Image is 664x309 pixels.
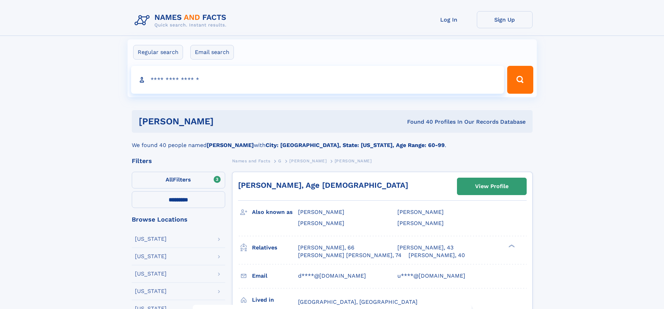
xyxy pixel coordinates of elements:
span: [PERSON_NAME] [397,220,444,226]
button: Search Button [507,66,533,94]
a: [PERSON_NAME] [289,156,327,165]
span: [PERSON_NAME] [397,209,444,215]
h3: Lived in [252,294,298,306]
b: City: [GEOGRAPHIC_DATA], State: [US_STATE], Age Range: 60-99 [266,142,445,148]
div: [US_STATE] [135,288,167,294]
a: [PERSON_NAME], 66 [298,244,354,252]
a: Sign Up [477,11,533,28]
a: G [278,156,282,165]
span: [PERSON_NAME] [298,220,344,226]
div: Found 40 Profiles In Our Records Database [310,118,526,126]
span: [PERSON_NAME] [335,159,372,163]
label: Regular search [133,45,183,60]
label: Filters [132,172,225,188]
div: [US_STATE] [135,236,167,242]
h3: Email [252,270,298,282]
b: [PERSON_NAME] [207,142,254,148]
input: search input [131,66,504,94]
a: View Profile [457,178,526,195]
div: ❯ [507,244,515,248]
span: [PERSON_NAME] [298,209,344,215]
div: We found 40 people named with . [132,133,533,149]
label: Email search [190,45,234,60]
img: Logo Names and Facts [132,11,232,30]
h3: Also known as [252,206,298,218]
h3: Relatives [252,242,298,254]
a: [PERSON_NAME], 43 [397,244,453,252]
a: [PERSON_NAME], Age [DEMOGRAPHIC_DATA] [238,181,408,190]
div: [US_STATE] [135,254,167,259]
a: [PERSON_NAME], 40 [409,252,465,259]
a: [PERSON_NAME] [PERSON_NAME], 74 [298,252,402,259]
span: G [278,159,282,163]
h1: [PERSON_NAME] [139,117,311,126]
a: Log In [421,11,477,28]
div: Filters [132,158,225,164]
div: Browse Locations [132,216,225,223]
span: [PERSON_NAME] [289,159,327,163]
span: [GEOGRAPHIC_DATA], [GEOGRAPHIC_DATA] [298,299,418,305]
span: All [166,176,173,183]
div: View Profile [475,178,509,194]
div: [US_STATE] [135,271,167,277]
a: Names and Facts [232,156,270,165]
